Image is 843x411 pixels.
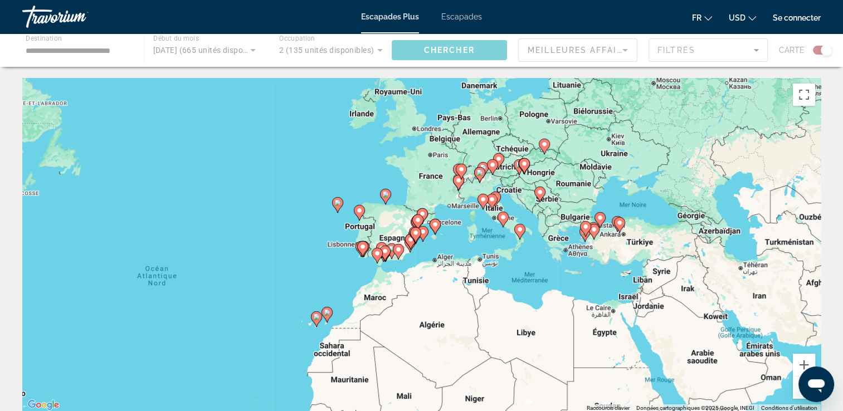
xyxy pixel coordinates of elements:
a: Se connecter [773,13,821,22]
button: Zoom avant [793,354,815,376]
span: Données cartographiques ©2025 Google, INEGI [636,405,754,411]
a: Conditions d’utilisation (s’ouvre dans un nouvel onglet) [761,405,817,411]
button: Zoom arrière [793,376,815,399]
button: Changer la langue [692,9,712,26]
iframe: Bouton de lancement de la fenêtre de messagerie [798,366,834,402]
span: USD [729,13,745,22]
button: Changer de devise [729,9,756,26]
a: Escapades Plus [361,12,419,21]
a: Travorium [22,2,134,31]
button: Passer en plein écran [793,84,815,106]
span: Fr [692,13,701,22]
a: Escapades [441,12,482,21]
